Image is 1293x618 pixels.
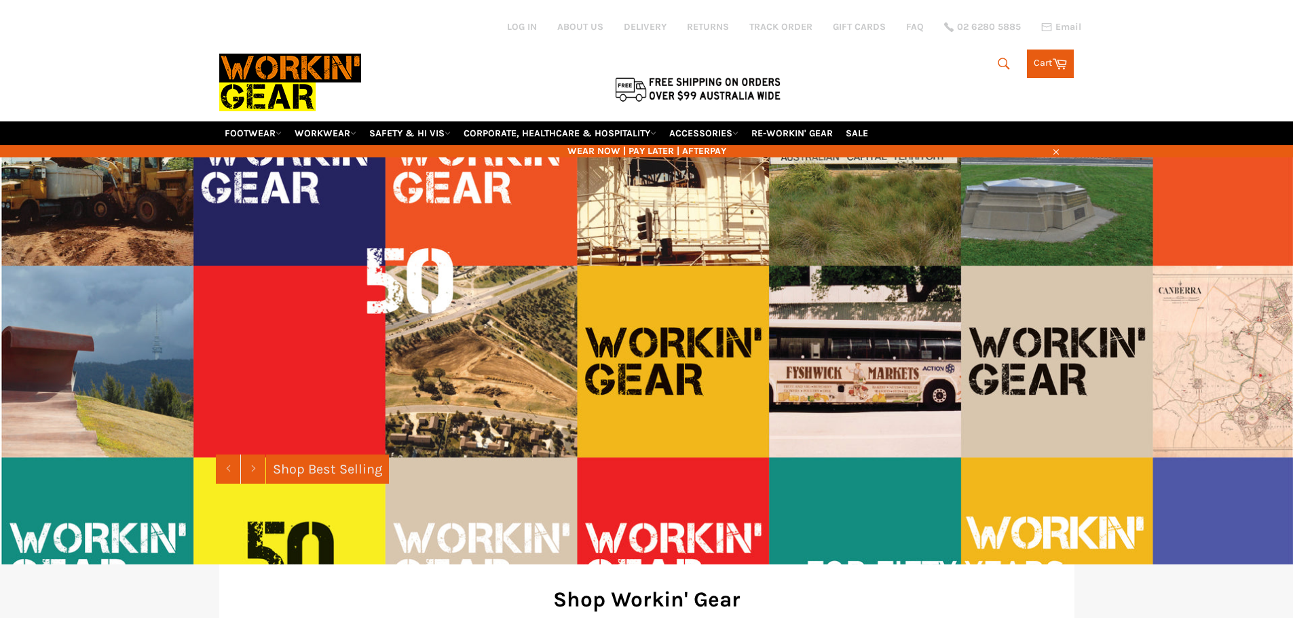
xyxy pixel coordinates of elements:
[944,22,1021,32] a: 02 6280 5885
[840,121,874,145] a: SALE
[219,121,287,145] a: FOOTWEAR
[507,21,537,33] a: Log in
[749,20,812,33] a: TRACK ORDER
[906,20,924,33] a: FAQ
[833,20,886,33] a: GIFT CARDS
[746,121,838,145] a: RE-WORKIN' GEAR
[219,144,1074,157] span: WEAR NOW | PAY LATER | AFTERPAY
[624,20,667,33] a: DELIVERY
[219,44,361,121] img: Workin Gear leaders in Workwear, Safety Boots, PPE, Uniforms. Australia's No.1 in Workwear
[364,121,456,145] a: SAFETY & HI VIS
[240,585,1054,614] h2: Shop Workin' Gear
[1027,50,1074,78] a: Cart
[1041,22,1081,33] a: Email
[458,121,662,145] a: CORPORATE, HEALTHCARE & HOSPITALITY
[664,121,744,145] a: ACCESSORIES
[557,20,603,33] a: ABOUT US
[613,75,783,103] img: Flat $9.95 shipping Australia wide
[289,121,362,145] a: WORKWEAR
[957,22,1021,32] span: 02 6280 5885
[687,20,729,33] a: RETURNS
[266,455,389,484] a: Shop Best Selling
[1055,22,1081,32] span: Email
